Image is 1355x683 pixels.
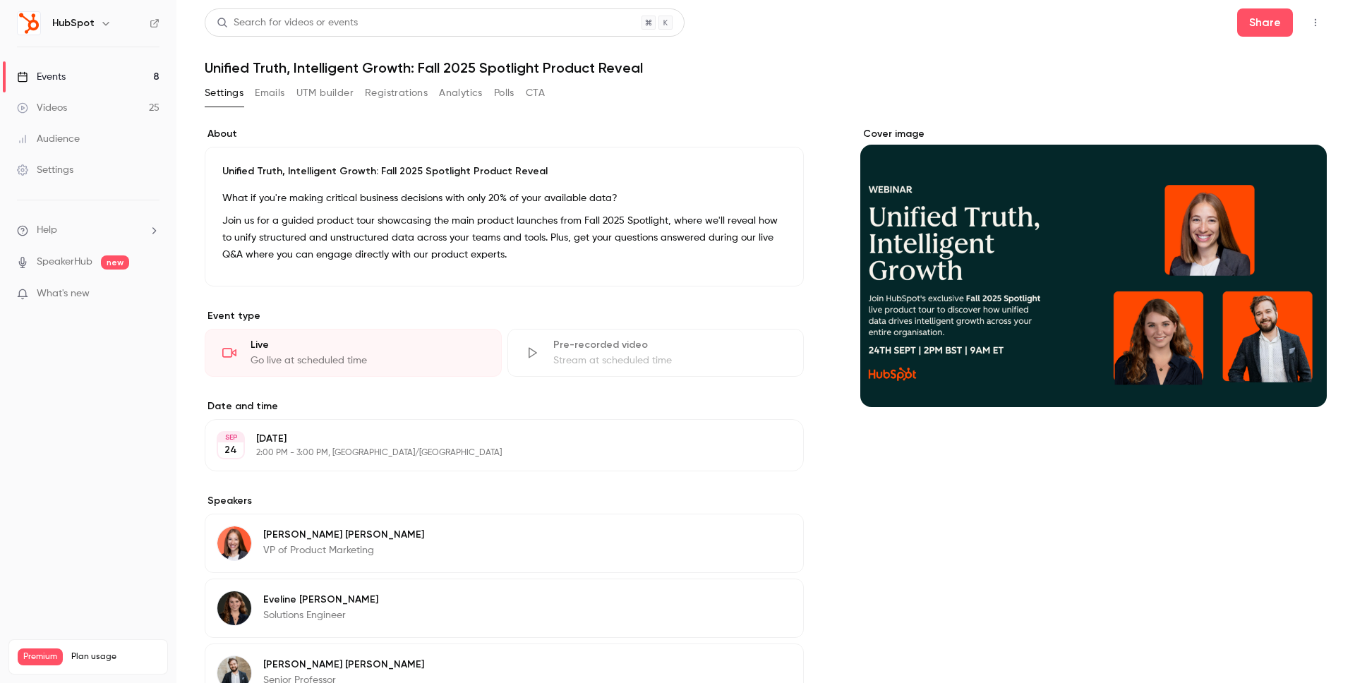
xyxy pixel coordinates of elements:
p: Unified Truth, Intelligent Growth: Fall 2025 Spotlight Product Reveal [222,164,786,179]
div: Live [251,338,484,352]
div: Videos [17,101,67,115]
p: [DATE] [256,432,729,446]
div: Search for videos or events [217,16,358,30]
button: Registrations [365,82,428,104]
p: [PERSON_NAME] [PERSON_NAME] [263,658,424,672]
img: Eveline Wulff [217,591,251,625]
label: Cover image [860,127,1327,141]
span: Help [37,223,57,238]
img: Rachel Leist [217,526,251,560]
label: About [205,127,804,141]
button: UTM builder [296,82,354,104]
p: Event type [205,309,804,323]
div: Settings [17,163,73,177]
button: CTA [526,82,545,104]
button: Analytics [439,82,483,104]
button: Share [1237,8,1293,37]
div: Pre-recorded video [553,338,787,352]
span: Premium [18,648,63,665]
div: Rachel Leist[PERSON_NAME] [PERSON_NAME]VP of Product Marketing [205,514,804,573]
p: Solutions Engineer [263,608,378,622]
p: [PERSON_NAME] [PERSON_NAME] [263,528,424,542]
div: Audience [17,132,80,146]
p: What if you're making critical business decisions with only 20% of your available data? [222,190,786,207]
label: Speakers [205,494,804,508]
button: Settings [205,82,243,104]
span: new [101,255,129,270]
span: What's new [37,286,90,301]
label: Date and time [205,399,804,413]
section: Cover image [860,127,1327,407]
a: SpeakerHub [37,255,92,270]
img: HubSpot [18,12,40,35]
p: 24 [224,443,237,457]
div: Events [17,70,66,84]
p: Join us for a guided product tour showcasing the main product launches from Fall 2025 Spotlight, ... [222,212,786,263]
div: Go live at scheduled time [251,353,484,368]
div: Eveline WulffEveline [PERSON_NAME]Solutions Engineer [205,579,804,638]
div: SEP [218,433,243,442]
h1: Unified Truth, Intelligent Growth: Fall 2025 Spotlight Product Reveal [205,59,1327,76]
p: Eveline [PERSON_NAME] [263,593,378,607]
h6: HubSpot [52,16,95,30]
button: Polls [494,82,514,104]
p: 2:00 PM - 3:00 PM, [GEOGRAPHIC_DATA]/[GEOGRAPHIC_DATA] [256,447,729,459]
p: VP of Product Marketing [263,543,424,557]
span: Plan usage [71,651,159,663]
button: Emails [255,82,284,104]
div: LiveGo live at scheduled time [205,329,502,377]
iframe: Noticeable Trigger [143,288,159,301]
li: help-dropdown-opener [17,223,159,238]
div: Pre-recorded videoStream at scheduled time [507,329,805,377]
div: Stream at scheduled time [553,353,787,368]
